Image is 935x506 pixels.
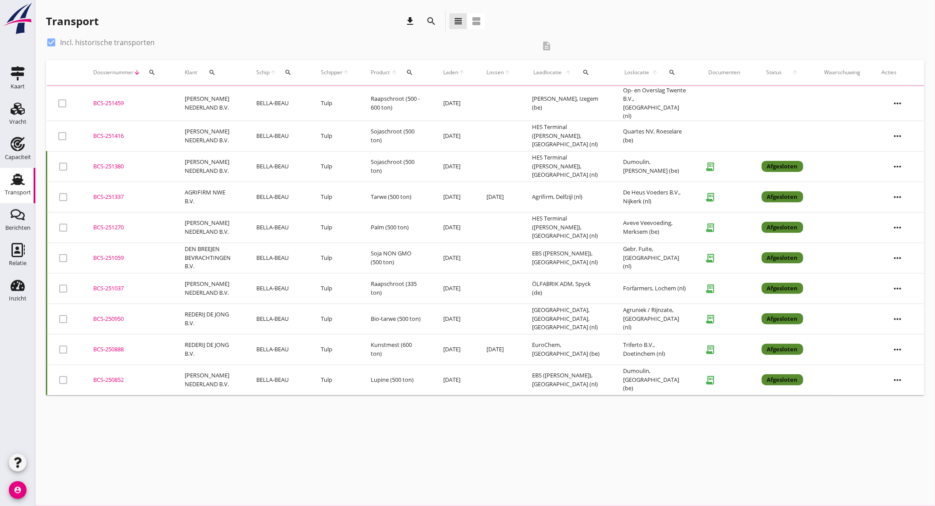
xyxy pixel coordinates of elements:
[521,365,613,395] td: EBS ([PERSON_NAME]), [GEOGRAPHIC_DATA] (nl)
[433,151,476,182] td: [DATE]
[174,365,246,395] td: [PERSON_NAME] NEDERLAND B.V.
[433,212,476,243] td: [DATE]
[11,84,25,89] div: Kaart
[702,280,719,297] i: receipt_long
[613,365,698,395] td: Dumoulin, [GEOGRAPHIC_DATA] (be)
[504,69,511,76] i: arrow_upward
[9,481,27,499] i: account_circle
[532,68,563,76] span: Laadlocatie
[825,68,861,76] div: Waarschuwing
[702,219,719,236] i: receipt_long
[453,16,464,27] i: view_headline
[93,254,163,263] div: BCS-251059
[521,273,613,304] td: ÖLFABRIK ADM, Spyck (de)
[148,69,156,76] i: search
[60,38,155,47] label: Incl. historische transporten
[787,69,803,76] i: arrow_upward
[360,121,433,151] td: Sojaschroot (500 ton)
[886,154,910,179] i: more_horiz
[762,161,803,172] div: Afgesloten
[521,243,613,273] td: EBS ([PERSON_NAME]), [GEOGRAPHIC_DATA] (nl)
[246,212,310,243] td: BELLA-BEAU
[762,222,803,233] div: Afgesloten
[702,310,719,328] i: receipt_long
[433,334,476,365] td: [DATE]
[133,69,141,76] i: arrow_downward
[246,86,310,121] td: BELLA-BEAU
[886,307,910,331] i: more_horiz
[433,365,476,395] td: [DATE]
[246,182,310,212] td: BELLA-BEAU
[174,86,246,121] td: [PERSON_NAME] NEDERLAND B.V.
[390,69,398,76] i: arrow_upward
[623,68,650,76] span: Loslocatie
[762,374,803,386] div: Afgesloten
[310,273,360,304] td: Tulp
[9,119,27,125] div: Vracht
[246,151,310,182] td: BELLA-BEAU
[321,68,342,76] span: Schipper
[886,91,910,116] i: more_horiz
[93,345,163,354] div: BCS-250888
[360,243,433,273] td: Soja NON GMO (500 ton)
[360,86,433,121] td: Raapschroot (500 - 600 ton)
[9,260,27,266] div: Relatie
[613,151,698,182] td: Dumoulin, [PERSON_NAME] (be)
[93,376,163,384] div: BCS-250852
[174,182,246,212] td: AGRIFIRM NWE B.V.
[886,276,910,301] i: more_horiz
[487,68,504,76] span: Lossen
[310,182,360,212] td: Tulp
[310,121,360,151] td: Tulp
[762,313,803,325] div: Afgesloten
[762,252,803,264] div: Afgesloten
[9,296,27,301] div: Inzicht
[563,69,574,76] i: arrow_upward
[5,154,31,160] div: Capaciteit
[762,68,787,76] span: Status
[246,121,310,151] td: BELLA-BEAU
[209,69,216,76] i: search
[433,304,476,334] td: [DATE]
[405,16,415,27] i: download
[174,304,246,334] td: REDERIJ DE JONG B.V.
[371,68,390,76] span: Product
[613,182,698,212] td: De Heus Voeders B.V., Nijkerk (nl)
[270,69,277,76] i: arrow_upward
[310,334,360,365] td: Tulp
[246,243,310,273] td: BELLA-BEAU
[613,121,698,151] td: Quartes NV, Roeselare (be)
[521,151,613,182] td: HES Terminal ([PERSON_NAME]), [GEOGRAPHIC_DATA] (nl)
[5,225,30,231] div: Berichten
[360,182,433,212] td: Tarwe (500 ton)
[882,68,914,76] div: Acties
[476,182,521,212] td: [DATE]
[406,69,413,76] i: search
[433,243,476,273] td: [DATE]
[174,273,246,304] td: [PERSON_NAME] NEDERLAND B.V.
[5,190,31,195] div: Transport
[310,86,360,121] td: Tulp
[93,284,163,293] div: BCS-251037
[886,215,910,240] i: more_horiz
[185,62,235,83] div: Klant
[93,99,163,108] div: BCS-251459
[471,16,482,27] i: view_agenda
[2,2,34,35] img: logo-small.a267ee39.svg
[360,365,433,395] td: Lupine (500 ton)
[310,365,360,395] td: Tulp
[669,69,676,76] i: search
[310,212,360,243] td: Tulp
[360,273,433,304] td: Raapschroot (335 ton)
[762,283,803,294] div: Afgesloten
[613,212,698,243] td: Aveve Veevoeding, Merksem (be)
[886,246,910,270] i: more_horiz
[521,212,613,243] td: HES Terminal ([PERSON_NAME]), [GEOGRAPHIC_DATA] (nl)
[886,124,910,148] i: more_horiz
[613,273,698,304] td: Forfarmers, Lochem (nl)
[476,334,521,365] td: [DATE]
[521,86,613,121] td: [PERSON_NAME], Izegem (be)
[709,68,741,76] div: Documenten
[174,334,246,365] td: REDERIJ DE JONG B.V.
[246,273,310,304] td: BELLA-BEAU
